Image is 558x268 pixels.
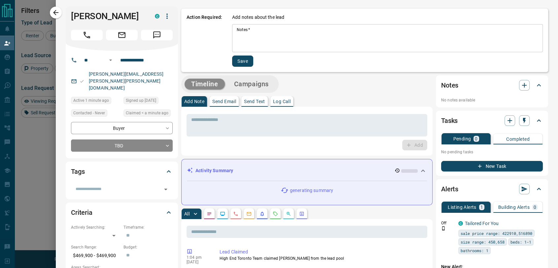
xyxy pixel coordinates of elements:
p: All [184,211,190,216]
svg: Opportunities [286,211,291,216]
p: Pending [453,136,471,141]
span: Message [141,30,173,40]
div: Activity Summary [187,165,427,177]
a: [PERSON_NAME][EMAIL_ADDRESS][PERSON_NAME][PERSON_NAME][DOMAIN_NAME] [89,71,163,91]
svg: Calls [233,211,238,216]
span: beds: 1-1 [510,239,531,245]
button: Timeline [185,79,225,90]
svg: Notes [207,211,212,216]
p: Completed [506,137,530,141]
p: Add Note [184,99,204,104]
p: Send Email [212,99,236,104]
p: Send Text [244,99,265,104]
div: Thu Sep 04 2025 [123,97,173,106]
p: [DATE] [187,260,210,264]
svg: Emails [246,211,252,216]
p: Add notes about the lead [232,14,284,21]
div: Mon Oct 13 2025 [71,97,120,106]
button: New Task [441,161,543,172]
h2: Tags [71,166,85,177]
p: Lead Claimed [220,249,425,255]
p: Action Required: [187,14,222,67]
span: Contacted - Never [73,110,105,116]
svg: Listing Alerts [260,211,265,216]
span: Email [106,30,138,40]
h2: Criteria [71,207,92,218]
p: Timeframe: [123,224,173,230]
p: $469,900 - $469,900 [71,250,120,261]
h2: Alerts [441,184,458,194]
p: 1:04 pm [187,255,210,260]
div: Notes [441,77,543,93]
p: Off [441,220,454,226]
p: Actively Searching: [71,224,120,230]
h2: Tasks [441,115,458,126]
p: generating summary [290,187,333,194]
span: Claimed < a minute ago [126,110,168,116]
span: size range: 450,658 [461,239,505,245]
span: bathrooms: 1 [461,247,488,254]
div: Mon Oct 13 2025 [123,109,173,119]
span: Call [71,30,103,40]
svg: Lead Browsing Activity [220,211,225,216]
p: 1 [480,205,483,210]
h2: Notes [441,80,458,91]
svg: Email Valid [80,79,84,84]
p: Building Alerts [498,205,530,210]
button: Open [161,185,170,194]
p: High End Toronto Team claimed [PERSON_NAME] from the lead pool [220,255,425,261]
svg: Agent Actions [299,211,304,216]
button: Open [107,56,115,64]
p: 0 [534,205,536,210]
div: Alerts [441,181,543,197]
button: Save [232,56,253,67]
p: Activity Summary [195,167,233,174]
p: Budget: [123,244,173,250]
p: No notes available [441,97,543,103]
div: Tags [71,164,173,179]
button: Campaigns [227,79,275,90]
span: Signed up [DATE] [126,97,156,104]
div: Buyer [71,122,173,134]
div: condos.ca [458,221,463,226]
p: 0 [475,136,477,141]
h1: [PERSON_NAME] [71,11,145,21]
svg: Push Notification Only [441,226,446,231]
div: condos.ca [155,14,159,19]
div: TBD [71,139,173,152]
p: Listing Alerts [448,205,476,210]
span: sale price range: 422910,516890 [461,230,532,237]
div: Tasks [441,113,543,129]
span: Active 1 minute ago [73,97,109,104]
p: Search Range: [71,244,120,250]
p: No pending tasks [441,147,543,157]
div: Criteria [71,205,173,220]
svg: Requests [273,211,278,216]
p: Log Call [273,99,291,104]
a: Tailored For You [465,221,499,226]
